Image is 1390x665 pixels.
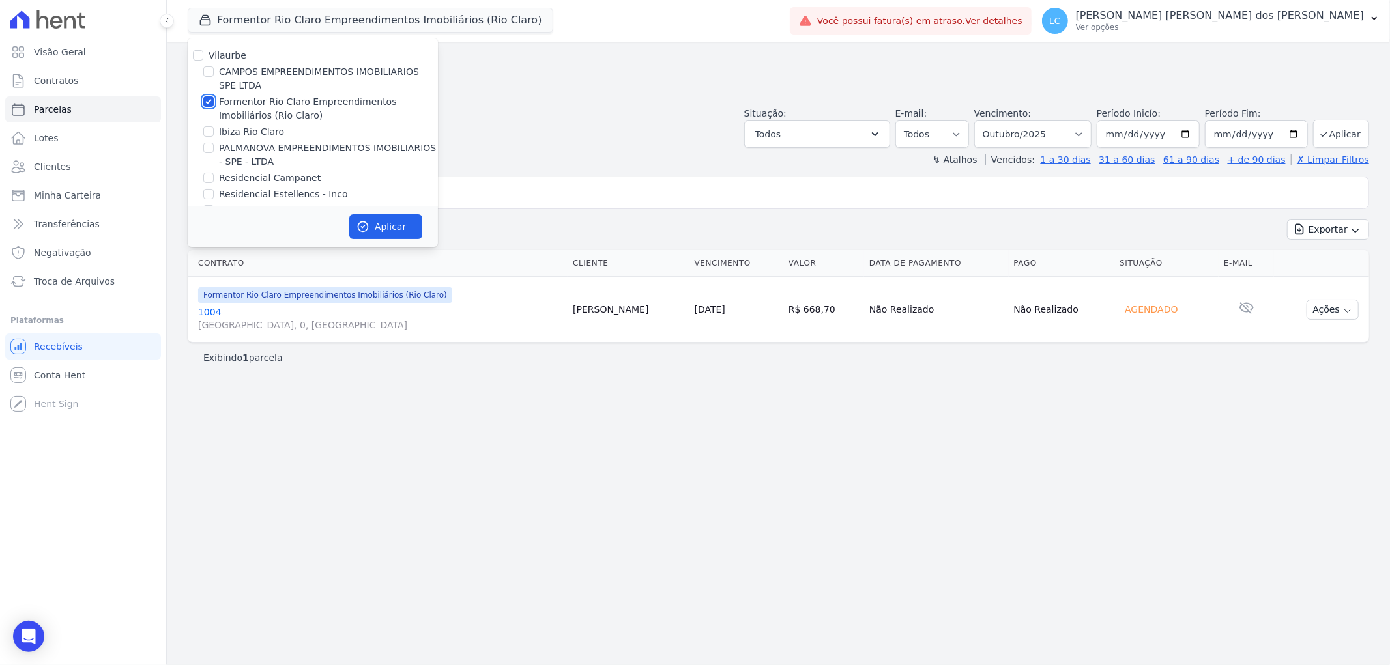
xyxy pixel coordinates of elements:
button: Aplicar [349,214,422,239]
th: Data de Pagamento [864,250,1009,277]
input: Buscar por nome do lote ou do cliente [212,180,1363,206]
a: Transferências [5,211,161,237]
span: Minha Carteira [34,189,101,202]
span: Clientes [34,160,70,173]
a: Parcelas [5,96,161,122]
a: Contratos [5,68,161,94]
a: Ver detalhes [965,16,1022,26]
span: Parcelas [34,103,72,116]
h2: Parcelas [188,52,1369,76]
label: Residencial Estellencs - LBA [219,204,346,218]
p: Ver opções [1076,22,1364,33]
span: Troca de Arquivos [34,275,115,288]
label: Residencial Campanet [219,171,321,185]
label: Período Fim: [1205,107,1308,120]
a: Conta Hent [5,362,161,388]
label: Vilaurbe [209,50,246,61]
td: Não Realizado [864,277,1009,343]
a: 31 a 60 dias [1099,154,1155,165]
label: PALMANOVA EMPREENDIMENTOS IMOBILIARIOS - SPE - LTDA [219,141,438,169]
label: Período Inicío: [1097,108,1161,119]
th: Contrato [188,250,568,277]
a: Clientes [5,154,161,180]
span: Formentor Rio Claro Empreendimentos Imobiliários (Rio Claro) [198,287,452,303]
a: 1004[GEOGRAPHIC_DATA], 0, [GEOGRAPHIC_DATA] [198,305,562,332]
label: CAMPOS EMPREENDIMENTOS IMOBILIARIOS SPE LTDA [219,65,438,92]
a: 1 a 30 dias [1041,154,1091,165]
span: Transferências [34,218,100,231]
span: Lotes [34,132,59,145]
a: Lotes [5,125,161,151]
label: Residencial Estellencs - Inco [219,188,348,201]
div: Open Intercom Messenger [13,621,44,652]
td: [PERSON_NAME] [568,277,689,343]
th: Situação [1114,250,1219,277]
label: Formentor Rio Claro Empreendimentos Imobiliários (Rio Claro) [219,95,438,122]
a: [DATE] [695,304,725,315]
span: Recebíveis [34,340,83,353]
label: Ibiza Rio Claro [219,125,284,139]
span: Contratos [34,74,78,87]
td: Não Realizado [1009,277,1115,343]
a: Minha Carteira [5,182,161,208]
label: Vencimento: [974,108,1031,119]
th: Valor [783,250,864,277]
span: Conta Hent [34,369,85,382]
a: 61 a 90 dias [1163,154,1219,165]
label: Situação: [744,108,787,119]
th: Vencimento [689,250,783,277]
span: Visão Geral [34,46,86,59]
span: LC [1049,16,1061,25]
th: Pago [1009,250,1115,277]
p: Exibindo parcela [203,351,283,364]
button: Exportar [1287,219,1369,240]
label: ↯ Atalhos [933,154,977,165]
div: Plataformas [10,313,156,328]
button: Ações [1307,300,1359,320]
a: Recebíveis [5,333,161,360]
button: Todos [744,120,890,148]
span: Negativação [34,246,91,259]
a: + de 90 dias [1228,154,1286,165]
th: Cliente [568,250,689,277]
div: Agendado [1120,300,1183,318]
button: LC [PERSON_NAME] [PERSON_NAME] dos [PERSON_NAME] Ver opções [1032,3,1390,39]
b: 1 [242,352,249,363]
th: E-mail [1219,250,1274,277]
span: Todos [755,126,781,142]
label: Vencidos: [985,154,1035,165]
span: Você possui fatura(s) em atraso. [817,14,1022,28]
td: R$ 668,70 [783,277,864,343]
a: Visão Geral [5,39,161,65]
button: Formentor Rio Claro Empreendimentos Imobiliários (Rio Claro) [188,8,553,33]
p: [PERSON_NAME] [PERSON_NAME] dos [PERSON_NAME] [1076,9,1364,22]
a: ✗ Limpar Filtros [1291,154,1369,165]
a: Troca de Arquivos [5,268,161,294]
span: [GEOGRAPHIC_DATA], 0, [GEOGRAPHIC_DATA] [198,318,562,332]
button: Aplicar [1313,120,1369,148]
label: E-mail: [895,108,927,119]
a: Negativação [5,240,161,266]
